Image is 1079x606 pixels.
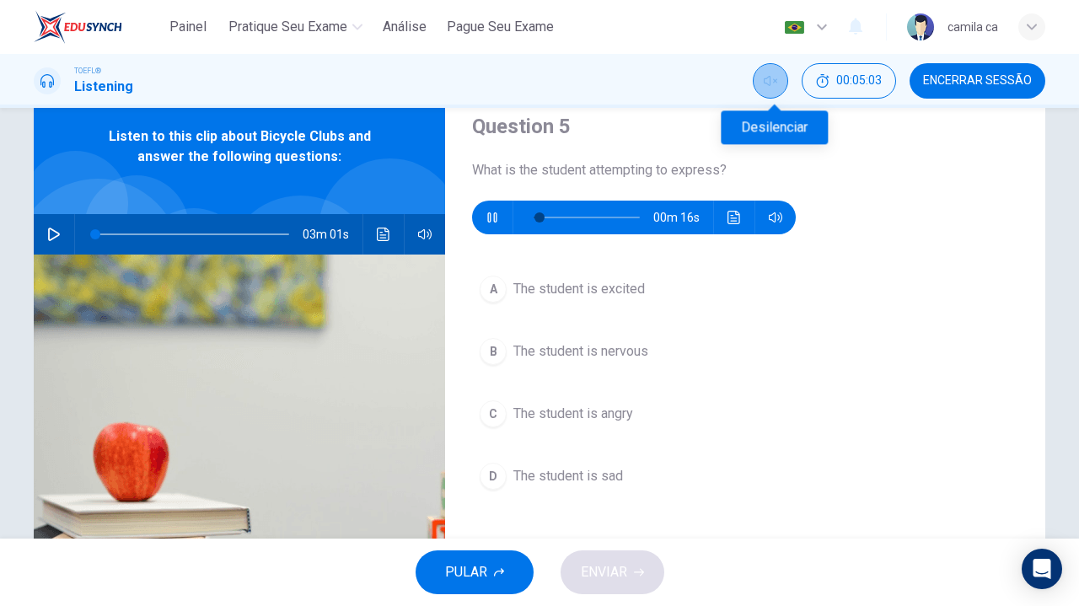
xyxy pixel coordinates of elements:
h1: Listening [74,77,133,97]
span: The student is excited [513,279,645,299]
div: Esconder [802,63,896,99]
span: Análise [383,17,427,37]
div: D [480,463,507,490]
span: 00m 16s [653,201,713,234]
span: PULAR [445,560,487,584]
span: The student is nervous [513,341,648,362]
button: PULAR [416,550,534,594]
span: 00:05:03 [836,74,882,88]
span: Painel [169,17,207,37]
button: Encerrar Sessão [910,63,1045,99]
button: BThe student is nervous [472,330,1018,373]
span: Pratique seu exame [228,17,347,37]
span: What is the student attempting to express? [472,160,1018,180]
button: CThe student is angry [472,393,1018,435]
span: 03m 01s [303,214,362,255]
img: pt [784,21,805,34]
div: C [480,400,507,427]
img: Profile picture [907,13,934,40]
span: The student is sad [513,466,623,486]
button: Pague Seu Exame [440,12,561,42]
div: B [480,338,507,365]
span: Encerrar Sessão [923,74,1032,88]
span: Pague Seu Exame [447,17,554,37]
img: EduSynch logo [34,10,122,44]
h4: Question 5 [472,113,1018,140]
span: The student is angry [513,404,633,424]
div: A [480,276,507,303]
div: Desilenciar [753,63,788,99]
span: Listen to this clip about Bicycle Clubs and answer the following questions: [89,126,390,167]
div: camila ca [947,17,998,37]
span: TOEFL® [74,65,101,77]
button: Pratique seu exame [222,12,369,42]
div: Desilenciar [721,110,828,144]
div: Open Intercom Messenger [1022,549,1062,589]
button: 00:05:03 [802,63,896,99]
button: Painel [161,12,215,42]
button: Clique para ver a transcrição do áudio [370,214,397,255]
a: EduSynch logo [34,10,161,44]
button: Clique para ver a transcrição do áudio [721,201,748,234]
button: AThe student is excited [472,268,1018,310]
button: DThe student is sad [472,455,1018,497]
button: Análise [376,12,433,42]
